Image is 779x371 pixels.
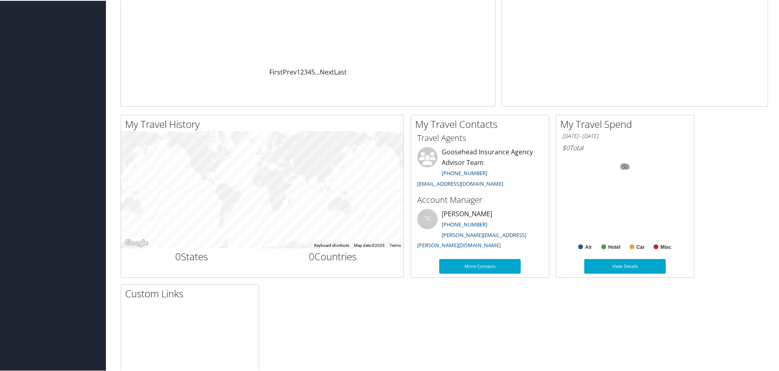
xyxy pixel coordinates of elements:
[442,169,487,176] a: [PHONE_NUMBER]
[125,116,403,130] h2: My Travel History
[304,67,308,76] a: 3
[560,116,694,130] h2: My Travel Spend
[562,143,688,151] h6: Total
[283,67,297,76] a: Prev
[300,67,304,76] a: 2
[417,179,503,187] a: [EMAIL_ADDRESS][DOMAIN_NAME]
[315,67,320,76] span: …
[585,244,592,249] text: Air
[389,242,401,247] a: Terms (opens in new tab)
[125,286,259,300] h2: Custom Links
[562,132,688,139] h6: [DATE] - [DATE]
[123,237,150,248] img: Google
[584,258,666,273] a: View Details
[636,244,645,249] text: Car
[309,249,315,262] span: 0
[314,242,349,248] button: Keyboard shortcuts
[123,237,150,248] a: Open this area in Google Maps (opens a new window)
[269,67,283,76] a: First
[413,146,547,190] li: Goosehead Insurance Agency Advisor Team
[417,231,526,248] a: [PERSON_NAME][EMAIL_ADDRESS][PERSON_NAME][DOMAIN_NAME]
[354,242,385,247] span: Map data ©2025
[608,244,621,249] text: Hotel
[442,220,487,227] a: [PHONE_NUMBER]
[622,164,628,169] tspan: 0%
[660,244,671,249] text: Misc
[417,208,438,228] div: TK
[297,67,300,76] a: 1
[311,67,315,76] a: 5
[268,249,398,263] h2: Countries
[127,249,256,263] h2: States
[562,143,570,151] span: $0
[413,208,547,252] li: [PERSON_NAME]
[175,249,181,262] span: 0
[320,67,334,76] a: Next
[417,132,543,143] h3: Travel Agents
[439,258,521,273] a: More Contacts
[415,116,549,130] h2: My Travel Contacts
[334,67,347,76] a: Last
[308,67,311,76] a: 4
[417,193,543,205] h3: Account Manager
